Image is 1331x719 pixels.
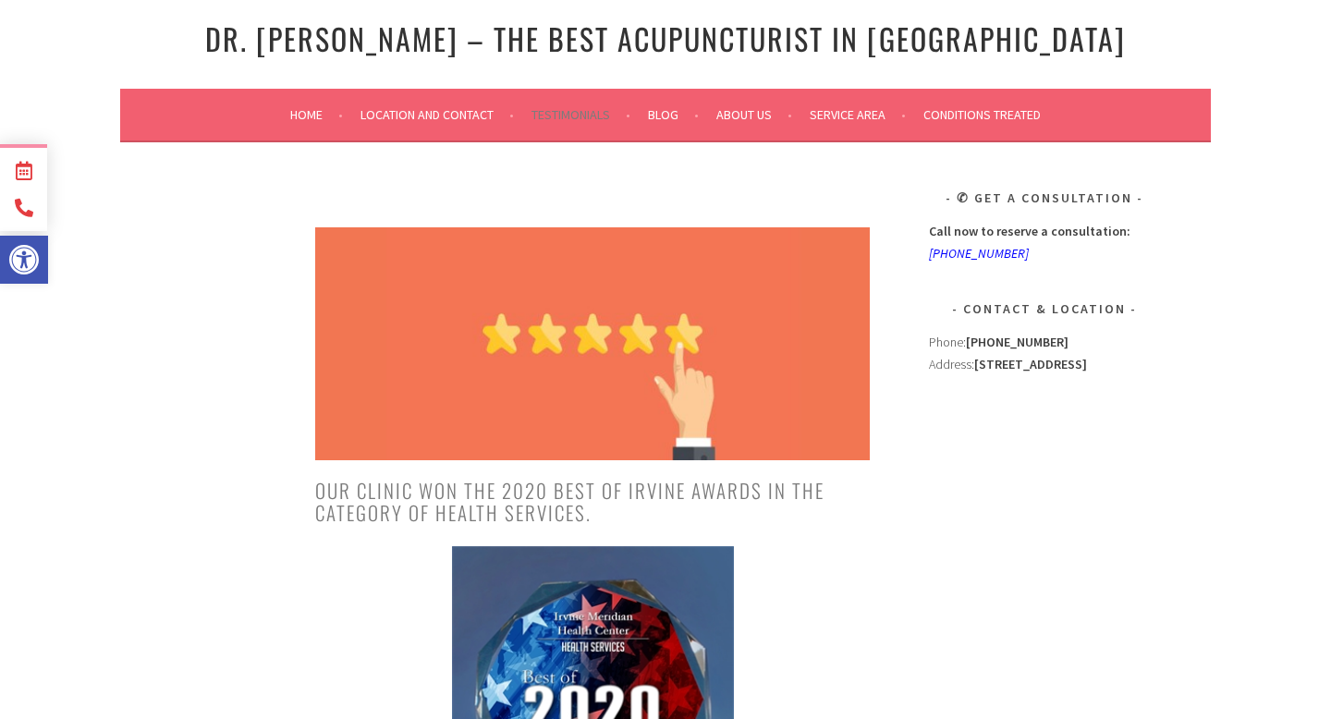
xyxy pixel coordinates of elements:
h3: ✆ Get A Consultation [929,187,1160,209]
a: Testimonials [531,104,630,126]
h2: Our clinic won the 2020 Best of Irvine Awards in the category of Health Services. [315,480,870,524]
a: [PHONE_NUMBER] [929,245,1029,262]
a: Conditions Treated [923,104,1041,126]
a: Home [290,104,343,126]
strong: Call now to reserve a consultation: [929,223,1130,239]
a: About Us [716,104,792,126]
img: product-reviews [315,227,870,460]
div: Address: [929,331,1160,606]
div: Phone: [929,331,1160,353]
strong: [PHONE_NUMBER] [966,334,1068,350]
h3: Contact & Location [929,298,1160,320]
strong: [STREET_ADDRESS] [974,356,1087,372]
a: Service Area [810,104,906,126]
a: Dr. [PERSON_NAME] – The Best Acupuncturist In [GEOGRAPHIC_DATA] [205,17,1126,60]
a: Location and Contact [360,104,514,126]
a: Blog [648,104,699,126]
